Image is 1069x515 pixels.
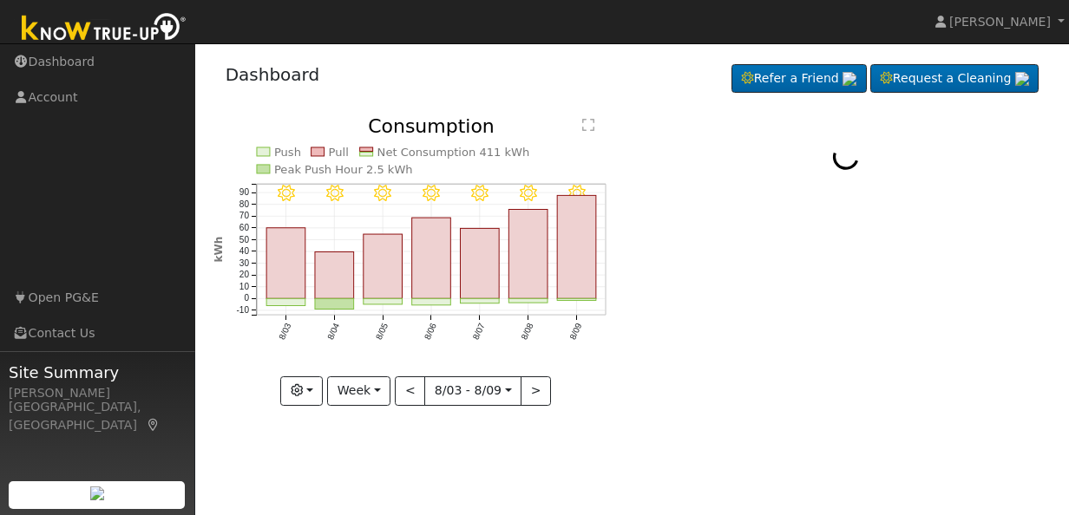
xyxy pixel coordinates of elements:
[226,64,320,85] a: Dashboard
[870,64,1039,94] a: Request a Cleaning
[146,418,161,432] a: Map
[90,486,104,500] img: retrieve
[843,72,856,86] img: retrieve
[9,398,186,434] div: [GEOGRAPHIC_DATA], [GEOGRAPHIC_DATA]
[13,10,195,49] img: Know True-Up
[949,15,1051,29] span: [PERSON_NAME]
[731,64,867,94] a: Refer a Friend
[1015,72,1029,86] img: retrieve
[9,361,186,384] span: Site Summary
[9,384,186,402] div: [PERSON_NAME]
